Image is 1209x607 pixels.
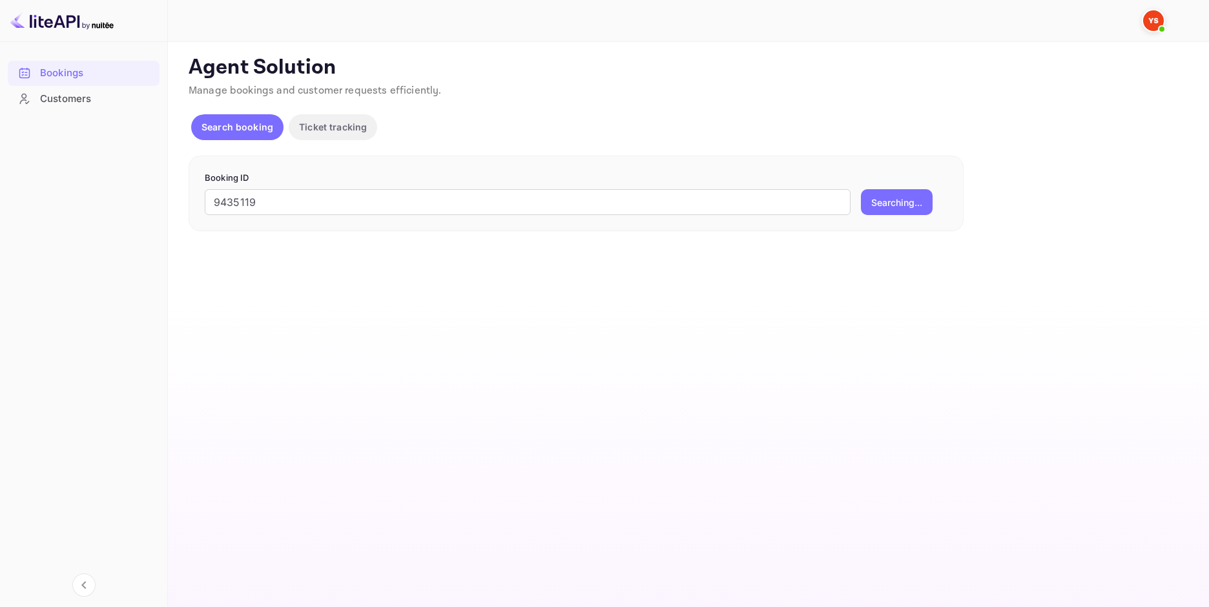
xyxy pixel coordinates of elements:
div: Customers [40,92,153,107]
div: Customers [8,87,160,112]
a: Bookings [8,61,160,85]
a: Customers [8,87,160,110]
p: Search booking [201,120,273,134]
img: LiteAPI logo [10,10,114,31]
input: Enter Booking ID (e.g., 63782194) [205,189,851,215]
img: Yandex Support [1143,10,1164,31]
p: Booking ID [205,172,947,185]
div: Bookings [40,66,153,81]
div: Bookings [8,61,160,86]
p: Agent Solution [189,55,1186,81]
span: Manage bookings and customer requests efficiently. [189,84,442,98]
p: Ticket tracking [299,120,367,134]
button: Searching... [861,189,933,215]
button: Collapse navigation [72,573,96,597]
